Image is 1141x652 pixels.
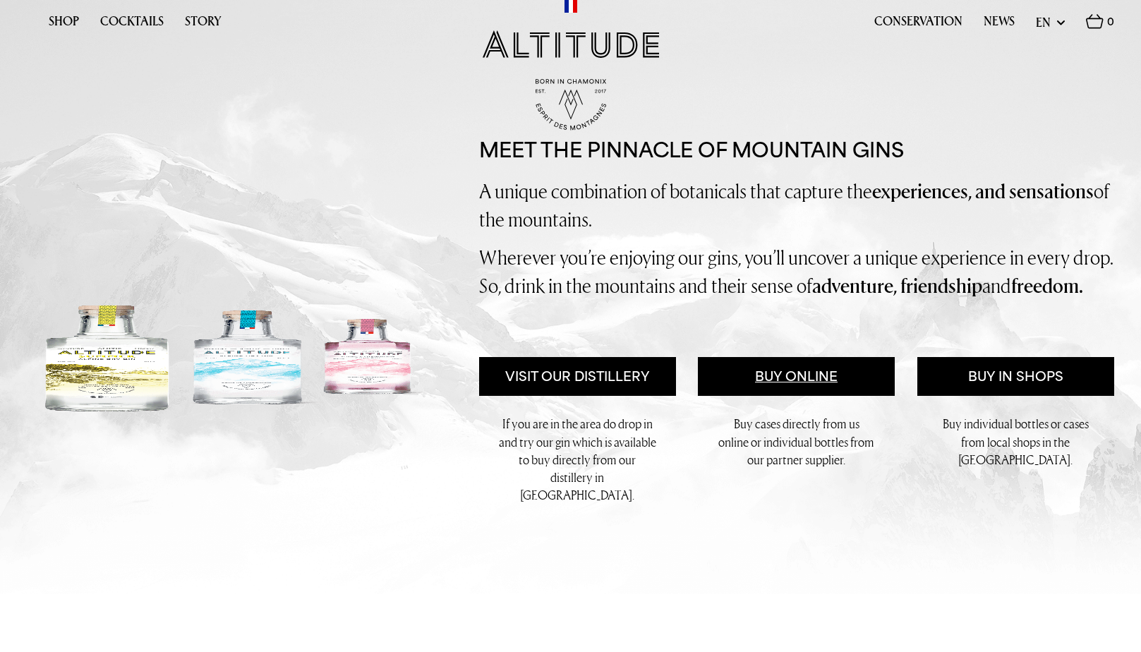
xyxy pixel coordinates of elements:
img: Born in Chamonix - Est. 2017 - Espirit des Montagnes [536,79,606,131]
a: Conservation [874,14,962,36]
a: Buy Online [698,357,895,397]
a: Cocktails [100,14,164,36]
p: Buy cases directly from us online or individual bottles from our partner supplier. [718,415,875,469]
img: Basket [1086,14,1104,29]
strong: experiences, and sensations [872,178,1094,205]
a: Shop [49,14,79,36]
p: A unique combination of botanicals that capture the of the mountains. [479,177,1114,233]
a: News [984,14,1015,36]
p: If you are in the area do drop in and try our gin which is available to buy directly from our dis... [498,415,656,504]
strong: adventure, friendship [812,272,982,299]
a: Visit Our Distillery [479,357,676,397]
p: Buy individual bottles or cases from local shops in the [GEOGRAPHIC_DATA]. [936,415,1094,469]
img: Altitude Gin [483,30,659,58]
a: 0 [1086,14,1114,37]
strong: freedom. [1011,272,1083,299]
a: Buy in Shops [917,357,1114,397]
a: Story [185,14,222,36]
p: Wherever you’re enjoying our gins, you’ll uncover a unique experience in every drop. So, drink in... [479,243,1114,299]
